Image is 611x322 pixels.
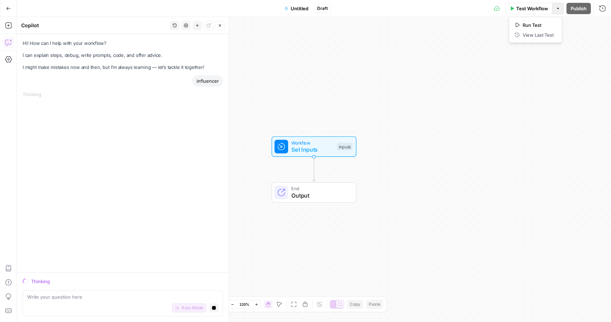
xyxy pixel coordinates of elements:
[347,300,363,309] button: Copy
[291,139,333,146] span: Workflow
[516,5,548,12] span: Test Workflow
[291,145,333,154] span: Set Inputs
[313,157,315,182] g: Edge from start to end
[523,31,554,39] span: View Last Test
[21,22,168,29] div: Copilot
[317,5,328,12] span: Draft
[369,301,380,308] span: Paste
[291,191,349,200] span: Output
[291,185,349,192] span: End
[280,3,313,14] button: Untitled
[291,5,308,12] span: Untitled
[23,91,223,98] div: Thinking
[248,182,380,203] div: EndOutput
[23,40,223,47] p: Hi! How can I help with your workflow?
[337,143,353,151] div: Inputs
[172,303,206,312] button: Auto Mode
[31,278,223,285] div: Thinking
[523,22,554,29] span: Run Test
[248,136,380,157] div: WorkflowSet InputsInputs
[23,64,223,71] p: I might make mistakes now and then, but I’m always learning — let’s tackle it together!
[566,3,591,14] button: Publish
[571,5,587,12] span: Publish
[239,301,249,307] span: 120%
[505,3,552,14] button: Test Workflow
[181,305,203,311] span: Auto Mode
[41,91,46,98] div: ...
[366,300,383,309] button: Paste
[350,301,360,308] span: Copy
[23,52,223,59] p: I can explain steps, debug, write prompts, code, and offer advice.
[192,75,223,87] div: influencer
